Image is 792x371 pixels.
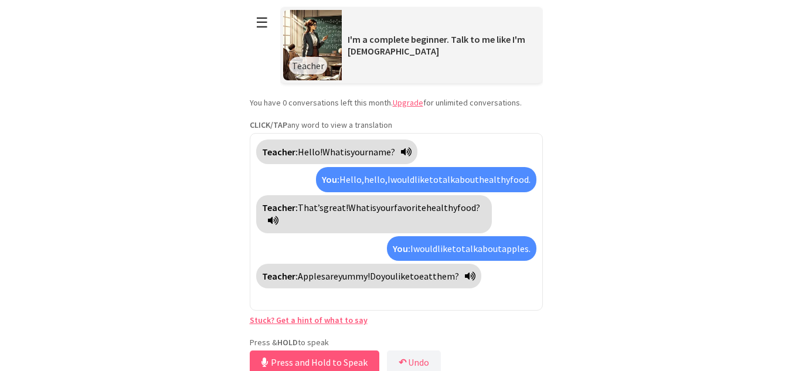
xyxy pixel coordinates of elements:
[339,173,364,185] span: Hello,
[324,202,348,213] span: great!
[256,264,481,288] div: Click to translate
[478,243,502,254] span: about
[410,270,419,282] span: to
[325,270,338,282] span: are
[461,243,478,254] span: talk
[390,173,414,185] span: would
[283,10,342,80] img: Scenario Image
[256,139,417,164] div: Click to translate
[387,236,536,261] div: Click to translate
[510,173,531,185] span: food.
[262,146,298,158] strong: Teacher:
[395,270,410,282] span: like
[414,173,429,185] span: like
[250,97,543,108] p: You have 0 conversations left this month. for unlimited conversations.
[250,8,274,38] button: ☰
[399,356,406,368] b: ↶
[457,202,480,213] span: food?
[370,270,381,282] span: Do
[277,337,298,348] strong: HOLD
[393,97,423,108] a: Upgrade
[426,202,457,213] span: healthy
[376,202,394,213] span: your
[322,146,344,158] span: What
[298,202,324,213] span: That’s
[393,243,410,254] strong: You:
[394,202,426,213] span: favorite
[292,60,324,72] span: Teacher
[250,337,543,348] p: Press & to speak
[429,173,439,185] span: to
[479,173,510,185] span: healthy
[455,173,479,185] span: about
[351,146,368,158] span: your
[338,270,370,282] span: yummy!
[322,173,339,185] strong: You:
[502,243,531,254] span: apples.
[437,243,452,254] span: like
[364,173,387,185] span: hello,
[262,202,298,213] strong: Teacher:
[452,243,461,254] span: to
[381,270,395,282] span: you
[410,243,413,254] span: I
[256,195,492,233] div: Click to translate
[419,270,433,282] span: eat
[433,270,459,282] span: them?
[348,202,370,213] span: What
[250,315,368,325] a: Stuck? Get a hint of what to say
[368,146,395,158] span: name?
[316,167,536,192] div: Click to translate
[439,173,455,185] span: talk
[250,120,287,130] strong: CLICK/TAP
[413,243,437,254] span: would
[370,202,376,213] span: is
[250,120,543,130] p: any word to view a translation
[348,33,525,57] span: I'm a complete beginner. Talk to me like I'm [DEMOGRAPHIC_DATA]
[262,270,298,282] strong: Teacher:
[298,146,322,158] span: Hello!
[344,146,351,158] span: is
[298,270,325,282] span: Apples
[387,173,390,185] span: I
